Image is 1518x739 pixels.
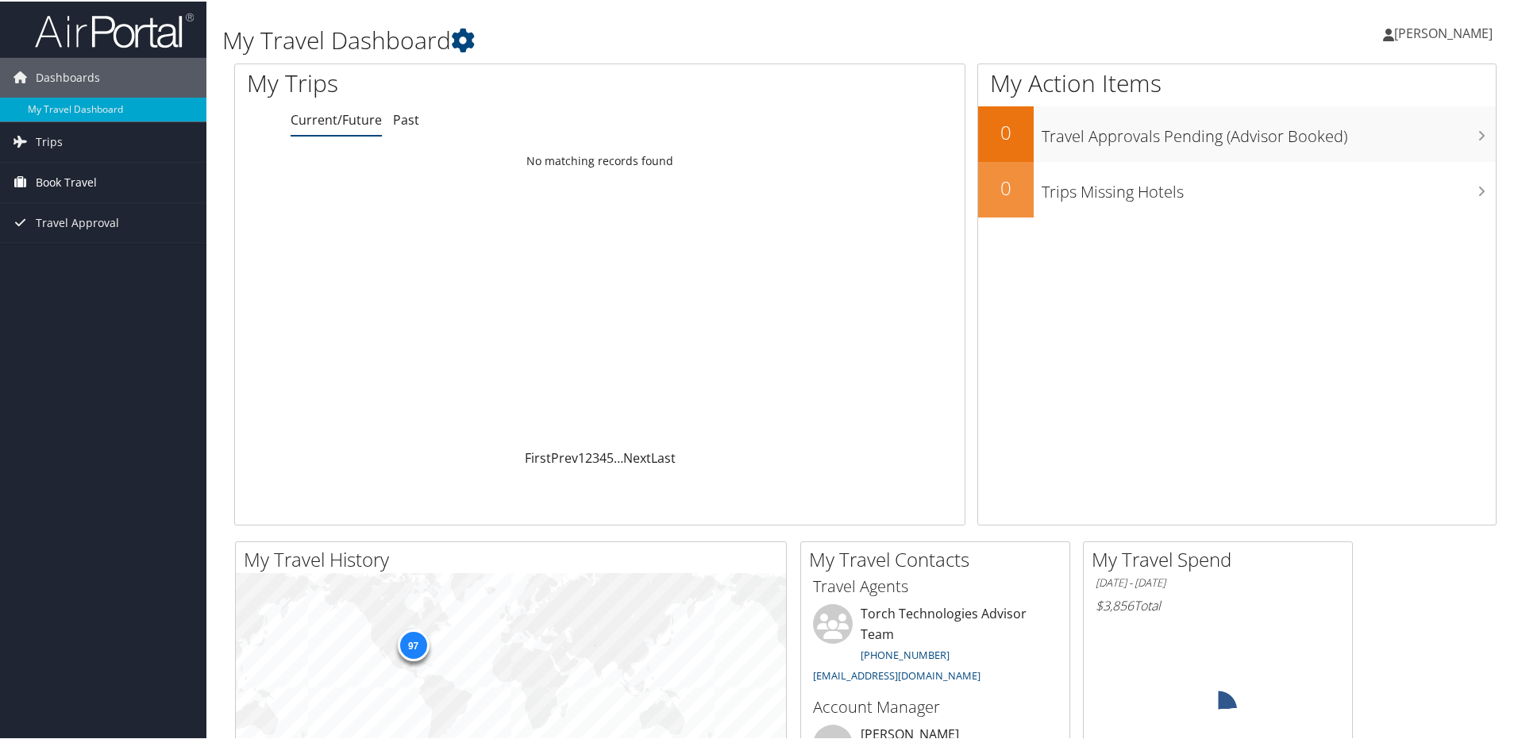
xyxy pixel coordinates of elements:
[651,448,676,465] a: Last
[813,695,1058,717] h3: Account Manager
[1092,545,1352,572] h2: My Travel Spend
[978,105,1496,160] a: 0Travel Approvals Pending (Advisor Booked)
[809,545,1069,572] h2: My Travel Contacts
[592,448,599,465] a: 3
[578,448,585,465] a: 1
[978,65,1496,98] h1: My Action Items
[1096,595,1340,613] h6: Total
[978,160,1496,216] a: 0Trips Missing Hotels
[614,448,623,465] span: …
[813,574,1058,596] h3: Travel Agents
[1383,8,1508,56] a: [PERSON_NAME]
[1096,595,1134,613] span: $3,856
[222,22,1080,56] h1: My Travel Dashboard
[36,202,119,241] span: Travel Approval
[36,161,97,201] span: Book Travel
[393,110,419,127] a: Past
[244,545,786,572] h2: My Travel History
[1096,574,1340,589] h6: [DATE] - [DATE]
[1042,116,1496,146] h3: Travel Approvals Pending (Advisor Booked)
[585,448,592,465] a: 2
[36,121,63,160] span: Trips
[397,628,429,660] div: 97
[235,145,965,174] td: No matching records found
[1042,171,1496,202] h3: Trips Missing Hotels
[35,10,194,48] img: airportal-logo.png
[551,448,578,465] a: Prev
[978,117,1034,144] h2: 0
[813,667,981,681] a: [EMAIL_ADDRESS][DOMAIN_NAME]
[36,56,100,96] span: Dashboards
[805,602,1065,687] li: Torch Technologies Advisor Team
[291,110,382,127] a: Current/Future
[978,173,1034,200] h2: 0
[623,448,651,465] a: Next
[247,65,649,98] h1: My Trips
[525,448,551,465] a: First
[607,448,614,465] a: 5
[1394,23,1493,40] span: [PERSON_NAME]
[599,448,607,465] a: 4
[861,646,950,660] a: [PHONE_NUMBER]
